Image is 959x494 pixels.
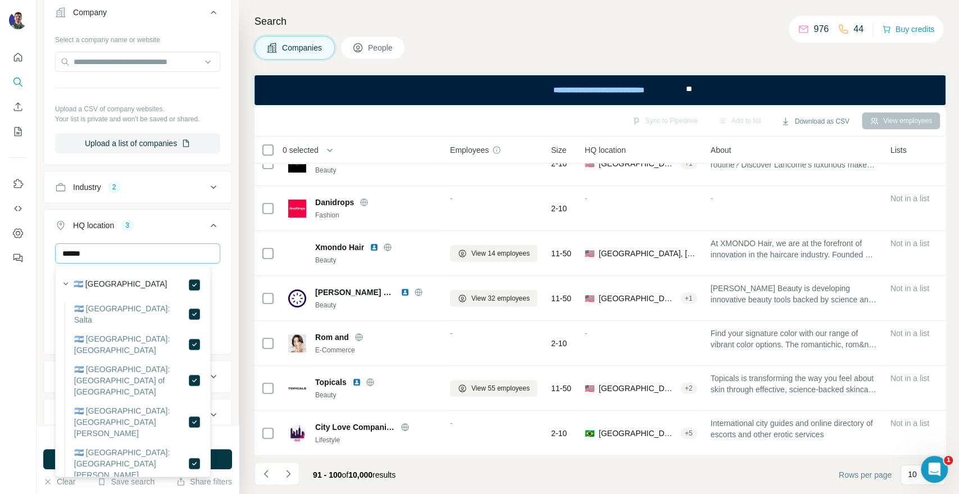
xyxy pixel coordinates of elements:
[315,377,347,388] span: Topicals
[585,293,594,304] span: 🇺🇸
[44,212,231,243] button: HQ location3
[680,293,697,303] div: + 1
[680,428,697,438] div: + 5
[352,378,361,387] img: LinkedIn logo
[313,470,396,479] span: results
[599,248,697,259] span: [GEOGRAPHIC_DATA], [US_STATE]
[370,243,379,252] img: LinkedIn logo
[551,293,571,304] span: 11-50
[773,113,857,130] button: Download as CSV
[450,245,538,262] button: View 14 employees
[9,198,27,219] button: Use Surfe API
[839,469,892,481] span: Rows per page
[254,13,946,29] h4: Search
[9,47,27,67] button: Quick start
[121,220,134,230] div: 3
[908,469,917,480] p: 10
[890,239,929,248] span: Not in a list
[9,72,27,92] button: Search
[9,223,27,243] button: Dashboard
[9,174,27,194] button: Use Surfe on LinkedIn
[43,476,75,487] button: Clear
[944,456,953,465] span: 1
[551,428,567,439] span: 2-10
[74,278,167,292] label: 🇦🇷 [GEOGRAPHIC_DATA]
[315,165,437,175] div: Beauty
[288,334,306,352] img: Logo of Rom and
[43,449,232,469] button: Run search
[254,75,946,105] iframe: Banner
[315,300,437,310] div: Beauty
[551,248,571,259] span: 11-50
[315,255,437,265] div: Beauty
[599,293,676,304] span: [GEOGRAPHIC_DATA], [US_STATE]
[74,333,188,356] label: 🇦🇷 [GEOGRAPHIC_DATA]: [GEOGRAPHIC_DATA]
[283,144,319,156] span: 0 selected
[348,470,372,479] span: 10,000
[711,194,713,203] span: -
[44,363,231,390] button: Annual revenue ($)2
[813,22,829,36] p: 976
[108,182,121,192] div: 2
[551,203,567,214] span: 2-10
[585,428,594,439] span: 🇧🇷
[585,194,588,203] span: -
[450,380,538,397] button: View 55 employees
[55,133,220,153] button: Upload a list of companies
[890,374,929,383] span: Not in a list
[288,289,306,307] img: Logo of Michael Todd Beauty
[599,383,676,394] span: [GEOGRAPHIC_DATA], [GEOGRAPHIC_DATA]
[288,424,306,442] img: Logo of City Love Companions
[73,220,114,231] div: HQ location
[74,364,188,397] label: 🇦🇷 [GEOGRAPHIC_DATA]: [GEOGRAPHIC_DATA] of [GEOGRAPHIC_DATA]
[471,248,530,259] span: View 14 employees
[450,329,453,338] span: -
[599,428,676,439] span: [GEOGRAPHIC_DATA], [GEOGRAPHIC_DATA]
[368,42,394,53] span: People
[9,11,27,29] img: Avatar
[288,200,306,217] img: Logo of Danidrops
[315,287,395,298] span: [PERSON_NAME] Beauty
[315,345,437,355] div: E-Commerce
[342,470,348,479] span: of
[315,242,364,253] span: Xmondo Hair
[97,476,154,487] button: Save search
[9,121,27,142] button: My lists
[585,329,588,338] span: -
[711,328,877,350] span: Find your signature color with our range of vibrant color options. The romantichic, rom&nd. Shop ...
[176,476,232,487] button: Share filters
[551,383,571,394] span: 11-50
[44,174,231,201] button: Industry2
[277,463,299,485] button: Navigate to next page
[890,284,929,293] span: Not in a list
[711,418,877,440] span: International city guides and online directory of escorts and other erotic services
[315,435,437,445] div: Lifestyle
[711,373,877,395] span: Topicals is transforming the way you feel about skin through effective, science-backed skincare p...
[44,401,231,428] button: Employees (size)3
[74,405,188,439] label: 🇦🇷 [GEOGRAPHIC_DATA]: [GEOGRAPHIC_DATA][PERSON_NAME]
[711,238,877,260] span: At XMONDO Hair, we are at the forefront of innovation in the haircare industry. Founded by renown...
[9,97,27,117] button: Enrich CSV
[853,22,863,36] p: 44
[73,7,107,18] div: Company
[711,283,877,305] span: [PERSON_NAME] Beauty is developing innovative beauty tools backed by science and driven by the be...
[551,338,567,349] span: 2-10
[401,288,410,297] img: LinkedIn logo
[450,194,453,203] span: -
[450,144,489,156] span: Employees
[585,248,594,259] span: 🇺🇸
[890,419,929,428] span: Not in a list
[74,447,188,481] label: 🇦🇷 [GEOGRAPHIC_DATA]: [GEOGRAPHIC_DATA][PERSON_NAME]
[282,42,323,53] span: Companies
[890,329,929,338] span: Not in a list
[288,379,306,397] img: Logo of Topicals
[450,419,453,428] span: -
[585,144,626,156] span: HQ location
[254,463,277,485] button: Navigate to previous page
[921,456,948,483] iframe: Intercom live chat
[55,104,220,114] p: Upload a CSV of company websites.
[55,114,220,124] p: Your list is private and won't be saved or shared.
[471,383,530,393] span: View 55 employees
[315,390,437,400] div: Beauty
